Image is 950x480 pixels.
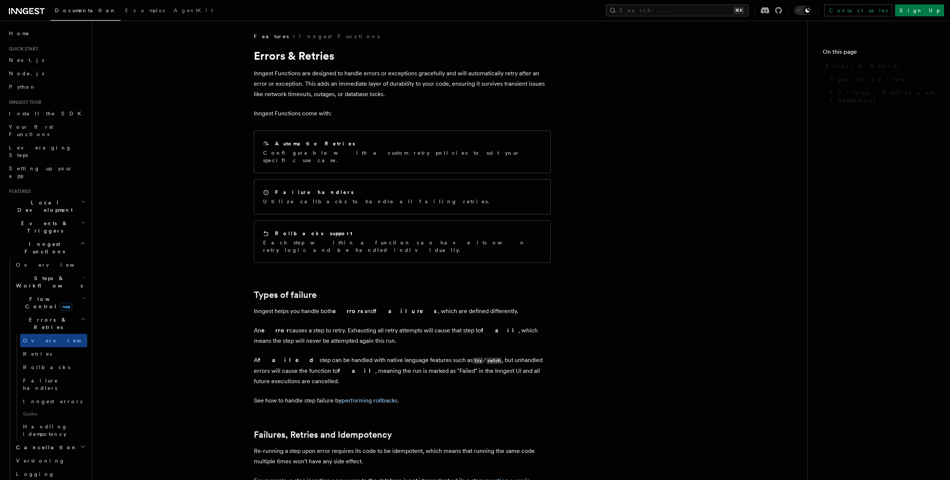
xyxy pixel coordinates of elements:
span: Features [6,188,31,194]
span: Next.js [9,57,44,63]
button: Errors & Retries [13,313,87,334]
code: catch [486,358,502,364]
button: Search...⌘K [606,4,748,16]
h2: Automatic Retries [275,140,355,147]
p: A step can be handled with native language features such as / , but unhandled errors will cause t... [254,355,551,387]
span: Failure handlers [23,378,58,391]
button: Local Development [6,196,87,217]
button: Flow Controlnew [13,292,87,313]
a: Python [6,80,87,93]
span: Inngest errors [23,398,82,404]
a: Failure handlers [20,374,87,395]
a: Examples [121,2,169,20]
span: Types of failure [830,76,905,83]
p: Utilize callbacks to handle all failing retries. [263,198,494,205]
span: Guides [20,408,87,420]
a: Install the SDK [6,107,87,120]
span: Overview [16,262,92,268]
code: try [473,358,483,364]
p: Re-running a step upon error requires its code to be idempotent, which means that running the sam... [254,446,551,467]
span: Flow Control [13,295,82,310]
p: Inngest Functions are designed to handle errors or exceptions gracefully and will automatically r... [254,68,551,99]
span: Node.js [9,70,44,76]
span: new [60,303,72,311]
a: Home [6,27,87,40]
span: Documentation [55,7,116,13]
a: Setting up your app [6,162,87,183]
button: Toggle dark mode [794,6,812,15]
h4: On this page [823,47,935,59]
p: Each step within a function can have its own retry logic and be handled individually. [263,239,541,254]
p: An causes a step to retry. Exhausting all retry attempts will cause that step to , which means th... [254,325,551,346]
span: Leveraging Steps [9,145,72,158]
a: Documentation [50,2,121,21]
span: Overview [23,338,99,343]
a: Automatic RetriesConfigurable with a custom retry policies to suit your specific use case. [254,131,551,173]
span: Your first Functions [9,124,53,137]
a: Sign Up [895,4,944,16]
a: AgentKit [169,2,217,20]
span: Local Development [6,199,81,214]
a: Retries [20,347,87,361]
a: Rollbacks supportEach step within a function can have its own retry logic and be handled individu... [254,220,551,263]
span: Versioning [16,458,65,464]
h2: Failure handlers [275,188,354,196]
a: Overview [13,258,87,272]
a: Versioning [13,454,87,467]
span: Install the SDK [9,111,86,116]
span: Handling idempotency [23,424,68,437]
p: Inngest Functions come with: [254,108,551,119]
span: Examples [125,7,165,13]
span: Features [254,33,289,40]
a: Types of failure [827,73,935,86]
span: Inngest Functions [6,240,80,255]
span: Logging [16,471,55,477]
h1: Errors & Retries [254,49,551,62]
span: Failures, Retries and Idempotency [830,89,935,104]
a: Next.js [6,53,87,67]
a: Errors & Retries [823,59,935,73]
a: Types of failure [254,290,317,300]
a: Your first Functions [6,120,87,141]
a: Handling idempotency [20,420,87,441]
strong: error [261,327,289,334]
span: Cancellation [13,444,77,451]
button: Inngest Functions [6,237,87,258]
button: Cancellation [13,441,87,454]
span: Setting up your app [9,165,73,179]
div: Errors & Retries [13,334,87,441]
a: Leveraging Steps [6,141,87,162]
kbd: ⌘K [734,7,744,14]
p: See how to handle step failure by . [254,395,551,406]
a: Failure handlersUtilize callbacks to handle all failing retries. [254,179,551,214]
span: Python [9,84,36,90]
span: AgentKit [174,7,213,13]
span: Quick start [6,46,38,52]
strong: failures [374,308,438,315]
span: Rollbacks [23,364,70,370]
h2: Rollbacks support [275,230,352,237]
span: Events & Triggers [6,220,81,234]
a: Failures, Retries and Idempotency [827,86,935,107]
button: Events & Triggers [6,217,87,237]
a: Failures, Retries and Idempotency [254,430,392,440]
a: Rollbacks [20,361,87,374]
strong: failed [258,356,320,364]
span: Home [9,30,30,37]
p: Configurable with a custom retry policies to suit your specific use case. [263,149,541,164]
strong: fail [481,327,518,334]
span: Inngest tour [6,99,42,105]
span: Errors & Retries [826,62,899,70]
a: Node.js [6,67,87,80]
strong: errors [332,308,364,315]
a: Inngest errors [20,395,87,408]
a: Overview [20,334,87,347]
button: Steps & Workflows [13,272,87,292]
a: Contact sales [824,4,892,16]
span: Steps & Workflows [13,274,83,289]
strong: fail [338,367,375,374]
a: Inngest Functions [299,33,380,40]
span: Retries [23,351,52,357]
p: Inngest helps you handle both and , which are defined differently. [254,306,551,316]
a: performing rollbacks [341,397,397,404]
